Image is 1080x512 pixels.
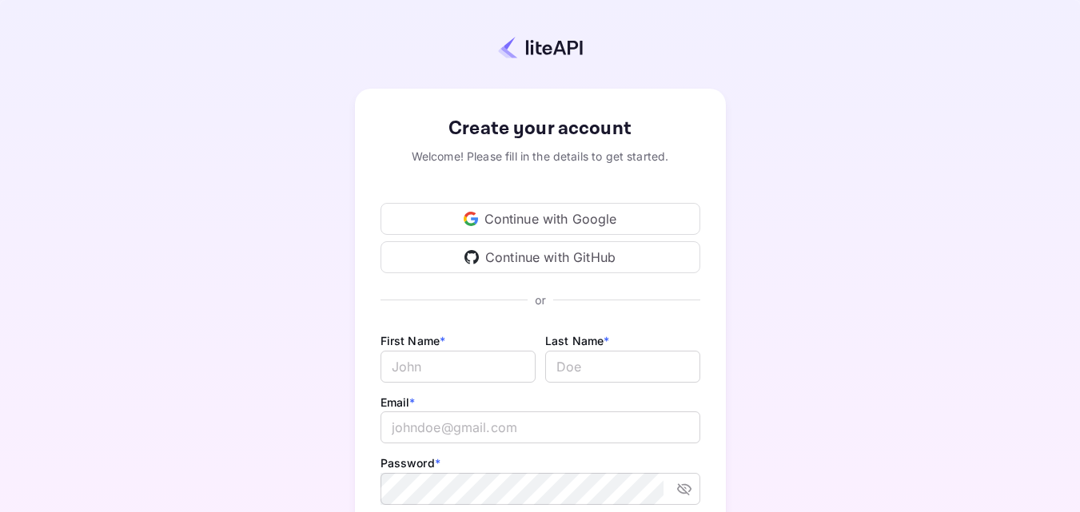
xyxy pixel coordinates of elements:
div: Welcome! Please fill in the details to get started. [381,148,700,165]
img: liteapi [498,36,583,59]
div: Create your account [381,114,700,143]
div: Continue with GitHub [381,241,700,273]
input: johndoe@gmail.com [381,411,700,443]
input: John [381,351,536,383]
label: Email [381,395,416,409]
input: Doe [545,351,700,383]
label: Last Name [545,334,610,347]
button: toggle password visibility [670,474,699,503]
label: First Name [381,334,446,347]
label: Password [381,456,440,470]
div: Continue with Google [381,203,700,235]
